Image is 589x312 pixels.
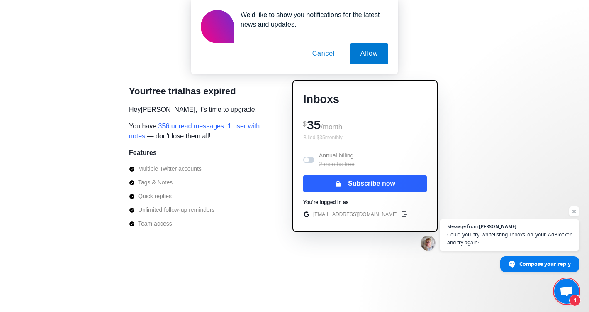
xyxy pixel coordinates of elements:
[129,121,270,141] span: You have — don't lose them all!
[303,91,427,108] p: Inboxs
[129,219,214,228] li: Team access
[129,123,260,140] span: 356 unread messages, 1 user with notes
[129,206,214,214] li: Unlimited follow-up reminders
[129,148,157,158] p: Features
[303,115,427,134] div: 35
[302,43,346,64] button: Cancel
[569,295,581,306] span: 1
[234,10,388,29] div: We'd like to show you notifications for the latest news and updates.
[479,224,516,228] span: [PERSON_NAME]
[319,151,355,169] p: Annual billing
[303,120,307,128] span: $
[350,43,388,64] button: Allow
[447,231,572,246] span: Could you try whitelisting Inboxs on your AdBlocker and try again?
[201,10,234,43] img: notification icon
[303,175,427,192] button: Subscribe now
[519,257,571,271] span: Compose your reply
[399,209,409,219] button: edit
[447,224,478,228] span: Message from
[319,160,355,169] p: 2 months free
[129,178,214,187] li: Tags & Notes
[303,199,348,206] p: You're logged in as
[554,279,579,304] div: Open chat
[129,192,214,201] li: Quick replies
[313,211,397,218] p: [EMAIL_ADDRESS][DOMAIN_NAME]
[321,123,342,131] span: /month
[129,84,236,98] p: Your free trial has expired
[129,165,214,173] li: Multiple Twitter accounts
[303,134,427,141] p: Billed $ 35 monthly
[129,105,257,115] p: Hey [PERSON_NAME] , it's time to upgrade.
